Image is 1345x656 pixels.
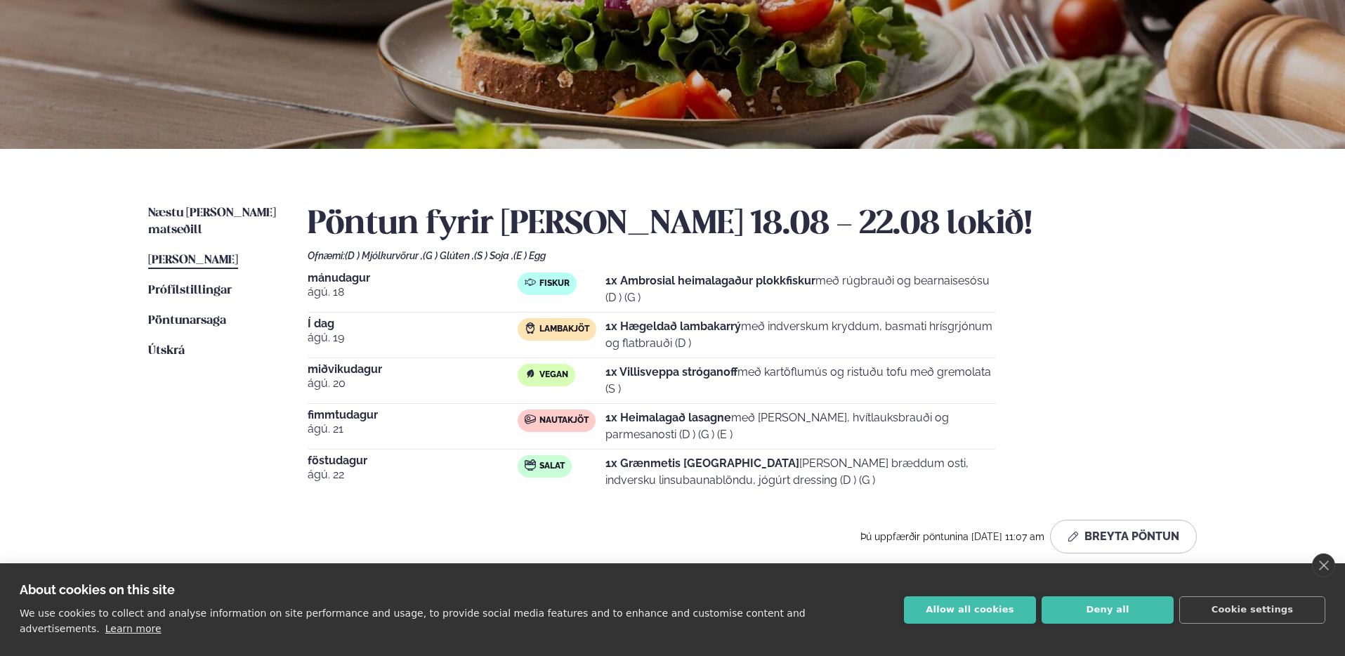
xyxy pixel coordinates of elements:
[1312,553,1335,577] a: close
[148,313,226,329] a: Pöntunarsaga
[605,273,996,306] p: með rúgbrauði og bearnaisesósu (D ) (G )
[308,273,518,284] span: mánudagur
[474,250,513,261] span: (S ) Soja ,
[605,411,731,424] strong: 1x Heimalagað lasagne
[345,250,423,261] span: (D ) Mjólkurvörur ,
[308,205,1197,244] h2: Pöntun fyrir [PERSON_NAME] 18.08 - 22.08 lokið!
[605,320,741,333] strong: 1x Hægeldað lambakarrý
[605,409,996,443] p: með [PERSON_NAME], hvítlauksbrauði og parmesanosti (D ) (G ) (E )
[539,324,589,335] span: Lambakjöt
[525,459,536,471] img: salad.svg
[148,345,185,357] span: Útskrá
[105,623,162,634] a: Learn more
[423,250,474,261] span: (G ) Glúten ,
[525,322,536,334] img: Lamb.svg
[148,205,280,239] a: Næstu [PERSON_NAME] matseðill
[308,364,518,375] span: miðvikudagur
[308,318,518,329] span: Í dag
[525,368,536,379] img: Vegan.svg
[148,254,238,266] span: [PERSON_NAME]
[308,466,518,483] span: ágú. 22
[605,457,799,470] strong: 1x Grænmetis [GEOGRAPHIC_DATA]
[308,455,518,466] span: föstudagur
[605,318,996,352] p: með indverskum kryddum, basmati hrísgrjónum og flatbrauði (D )
[539,461,565,472] span: Salat
[539,369,568,381] span: Vegan
[860,531,1044,542] span: Þú uppfærðir pöntunina [DATE] 11:07 am
[539,415,589,426] span: Nautakjöt
[20,582,175,597] strong: About cookies on this site
[1042,596,1174,624] button: Deny all
[148,284,232,296] span: Prófílstillingar
[605,364,996,398] p: með kartöflumús og ristuðu tofu með gremolata (S )
[605,274,815,287] strong: 1x Ambrosial heimalagaður plokkfiskur
[148,282,232,299] a: Prófílstillingar
[148,315,226,327] span: Pöntunarsaga
[605,365,737,379] strong: 1x Villisveppa stróganoff
[148,252,238,269] a: [PERSON_NAME]
[308,375,518,392] span: ágú. 20
[605,455,996,489] p: [PERSON_NAME] bræddum osti, indversku linsubaunablöndu, jógúrt dressing (D ) (G )
[308,250,1197,261] div: Ofnæmi:
[20,608,806,634] p: We use cookies to collect and analyse information on site performance and usage, to provide socia...
[308,409,518,421] span: fimmtudagur
[904,596,1036,624] button: Allow all cookies
[308,421,518,438] span: ágú. 21
[308,284,518,301] span: ágú. 18
[308,329,518,346] span: ágú. 19
[539,278,570,289] span: Fiskur
[148,343,185,360] a: Útskrá
[1179,596,1325,624] button: Cookie settings
[525,414,536,425] img: beef.svg
[525,277,536,288] img: fish.svg
[1050,520,1197,553] button: Breyta Pöntun
[513,250,546,261] span: (E ) Egg
[148,207,276,236] span: Næstu [PERSON_NAME] matseðill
